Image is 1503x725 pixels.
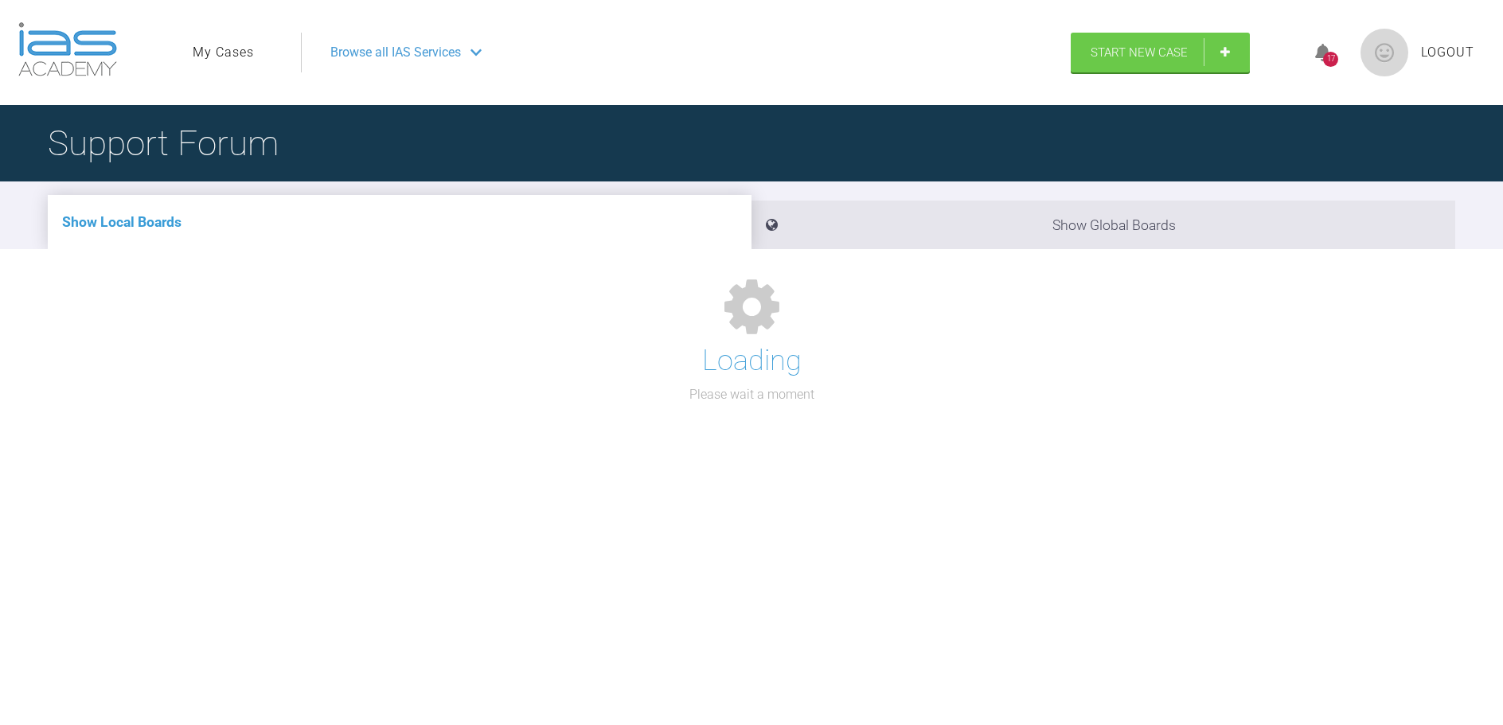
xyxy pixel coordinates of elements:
[751,201,1455,249] li: Show Global Boards
[48,115,279,171] h1: Support Forum
[18,22,117,76] img: logo-light.3e3ef733.png
[1091,45,1188,60] span: Start New Case
[193,42,254,63] a: My Cases
[689,384,814,405] p: Please wait a moment
[48,195,751,249] li: Show Local Boards
[702,338,802,384] h1: Loading
[330,42,461,63] span: Browse all IAS Services
[1323,52,1338,67] div: 17
[1361,29,1408,76] img: profile.png
[1071,33,1250,72] a: Start New Case
[1421,42,1474,63] a: Logout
